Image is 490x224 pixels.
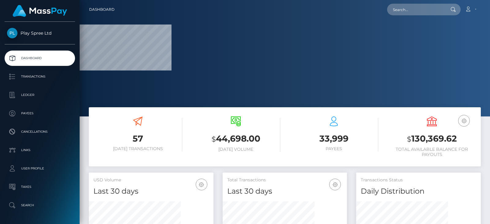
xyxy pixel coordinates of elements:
a: Transactions [5,69,75,84]
p: Search [7,201,73,210]
h4: Last 30 days [227,186,343,197]
img: MassPay Logo [13,5,67,17]
a: Dashboard [5,51,75,66]
h6: Total Available Balance for Payouts [387,147,476,157]
h5: Total Transactions [227,177,343,183]
h5: USD Volume [93,177,209,183]
span: Play Spree Ltd [5,30,75,36]
small: $ [407,135,411,143]
p: User Profile [7,164,73,173]
a: User Profile [5,161,75,176]
a: Search [5,198,75,213]
p: Cancellations [7,127,73,136]
h6: Payees [289,146,378,151]
a: Cancellations [5,124,75,139]
h3: 33,999 [289,133,378,145]
h5: Transactions Status [361,177,476,183]
h6: [DATE] Transactions [93,146,182,151]
a: Links [5,142,75,158]
p: Dashboard [7,54,73,63]
a: Ledger [5,87,75,103]
img: Play Spree Ltd [7,28,17,38]
a: Payees [5,106,75,121]
a: Dashboard [89,3,115,16]
p: Links [7,146,73,155]
h4: Last 30 days [93,186,209,197]
h6: [DATE] Volume [191,147,280,152]
small: $ [212,135,216,143]
p: Payees [7,109,73,118]
a: Taxes [5,179,75,195]
h3: 57 [93,133,182,145]
p: Ledger [7,90,73,100]
h3: 130,369.62 [387,133,476,145]
input: Search... [387,4,445,15]
h4: Daily Distribution [361,186,476,197]
h3: 44,698.00 [191,133,280,145]
p: Taxes [7,182,73,192]
p: Transactions [7,72,73,81]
